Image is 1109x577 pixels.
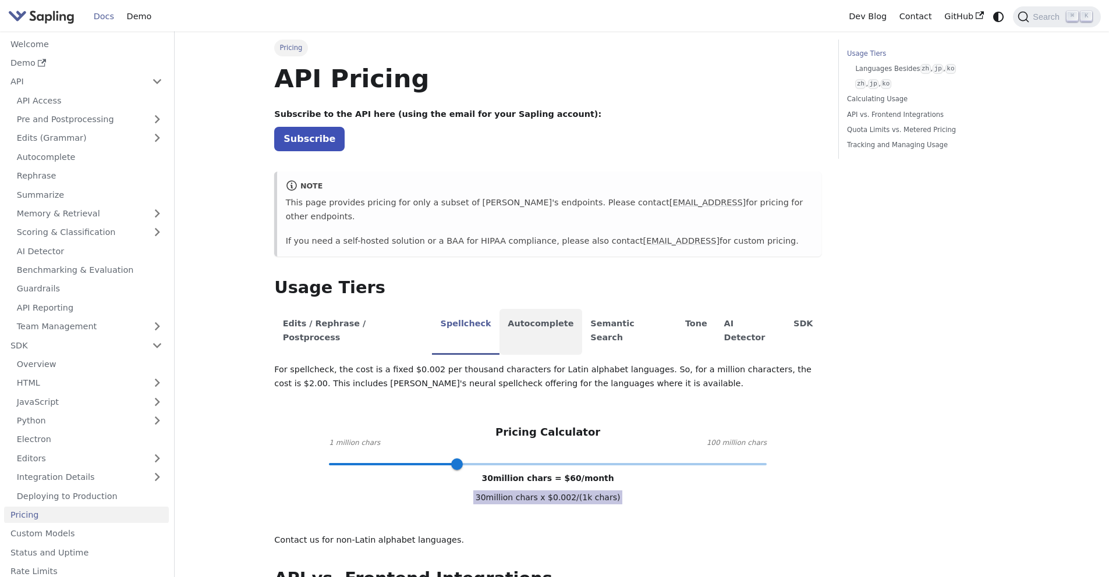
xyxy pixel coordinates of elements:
span: 1 million chars [329,437,380,449]
a: SDK [4,337,146,354]
button: Switch between dark and light mode (currently system mode) [990,8,1007,25]
h3: Pricing Calculator [495,426,600,439]
a: Rephrase [10,168,169,184]
a: Pricing [4,507,169,523]
div: note [286,180,813,194]
li: Autocomplete [499,309,582,355]
span: Search [1029,12,1067,22]
a: Summarize [10,186,169,203]
a: [EMAIL_ADDRESS] [643,236,720,245]
button: Expand sidebar category 'Editors' [146,450,169,466]
kbd: K [1080,11,1092,22]
a: [EMAIL_ADDRESS] [669,198,746,207]
a: Integration Details [10,469,169,486]
span: 30 million chars x $ 0.002 /(1k chars) [473,490,623,504]
a: JavaScript [10,393,169,410]
a: Status and Uptime [4,544,169,561]
a: Demo [4,55,169,72]
code: zh [920,64,931,74]
li: Spellcheck [432,309,499,355]
li: Tone [677,309,716,355]
a: Overview [10,356,169,373]
code: ko [945,64,956,74]
code: jp [933,64,943,74]
a: Deploying to Production [10,487,169,504]
a: GitHub [938,8,990,26]
a: Scoring & Classification [10,224,169,241]
a: Dev Blog [842,8,892,26]
h1: API Pricing [274,63,821,94]
code: jp [868,79,878,89]
li: Semantic Search [582,309,677,355]
a: Custom Models [4,525,169,542]
p: For spellcheck, the cost is a fixed $0.002 per thousand characters for Latin alphabet languages. ... [274,363,821,391]
button: Search (Command+K) [1013,6,1100,27]
a: Pre and Postprocessing [10,111,169,128]
a: API vs. Frontend Integrations [847,109,1005,120]
a: Subscribe [274,127,345,151]
a: Calculating Usage [847,94,1005,105]
h2: Usage Tiers [274,277,821,298]
button: Collapse sidebar category 'API' [146,73,169,90]
a: Electron [10,431,169,448]
p: If you need a self-hosted solution or a BAA for HIPAA compliance, please also contact for custom ... [286,234,813,248]
a: AI Detector [10,243,169,259]
span: 100 million chars [707,437,767,449]
a: Usage Tiers [847,48,1005,59]
a: HTML [10,375,169,391]
code: zh [855,79,866,89]
a: zh,jp,ko [855,79,1001,90]
span: 30 million chars = $ 60 /month [481,473,614,483]
a: Guardrails [10,280,169,297]
code: ko [881,79,891,89]
a: Tracking and Managing Usage [847,140,1005,151]
a: Edits (Grammar) [10,130,169,147]
kbd: ⌘ [1067,11,1078,22]
button: Collapse sidebar category 'SDK' [146,337,169,354]
a: Contact [893,8,938,26]
li: AI Detector [715,309,785,355]
span: Pricing [274,40,307,56]
a: Welcome [4,35,169,52]
p: This page provides pricing for only a subset of [PERSON_NAME]'s endpoints. Please contact for pri... [286,196,813,224]
a: Benchmarking & Evaluation [10,262,169,279]
strong: Subscribe to the API here (using the email for your Sapling account): [274,109,601,119]
a: Editors [10,450,146,466]
a: Python [10,412,169,429]
a: API [4,73,146,90]
a: Sapling.ai [8,8,79,25]
a: Team Management [10,318,169,335]
a: API Reporting [10,299,169,316]
a: Docs [87,8,121,26]
li: Edits / Rephrase / Postprocess [274,309,432,355]
p: Contact us for non-Latin alphabet languages. [274,533,821,547]
a: Languages Besideszh,jp,ko [855,63,1001,74]
a: Memory & Retrieval [10,205,169,222]
a: Demo [121,8,158,26]
li: SDK [785,309,821,355]
a: API Access [10,92,169,109]
a: Autocomplete [10,148,169,165]
a: Quota Limits vs. Metered Pricing [847,124,1005,136]
img: Sapling.ai [8,8,75,25]
nav: Breadcrumbs [274,40,821,56]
